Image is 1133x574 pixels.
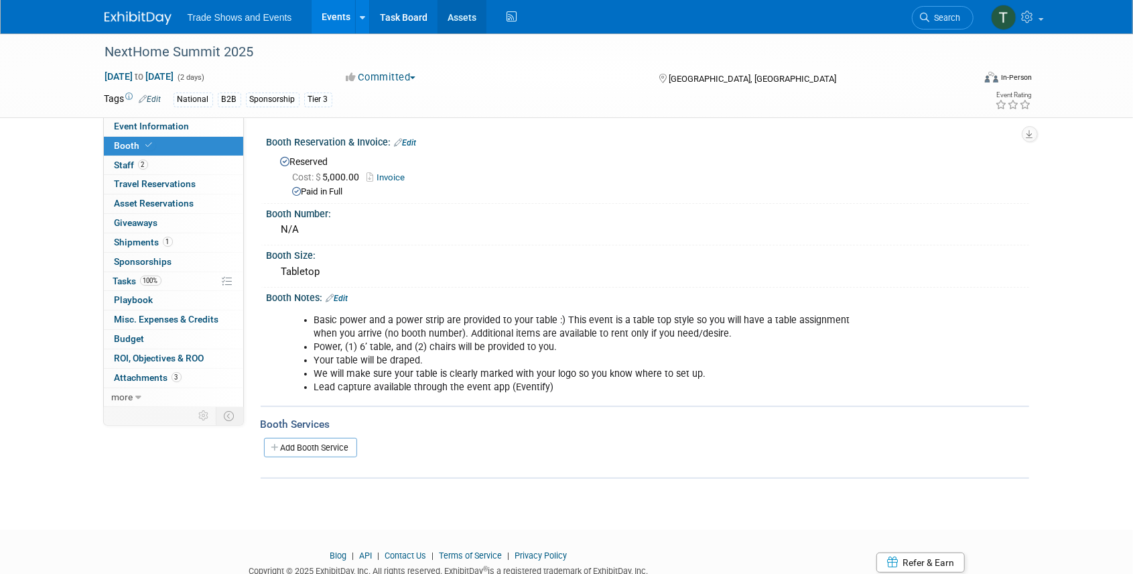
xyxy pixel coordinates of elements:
[104,330,243,349] a: Budget
[163,237,173,247] span: 1
[341,70,421,84] button: Committed
[115,314,219,325] span: Misc. Expenses & Credits
[104,194,243,213] a: Asset Reservations
[912,6,974,30] a: Search
[515,551,567,561] a: Privacy Policy
[104,253,243,272] a: Sponsorships
[348,551,357,561] span: |
[876,553,965,573] a: Refer & Earn
[115,160,148,170] span: Staff
[104,369,243,388] a: Attachments3
[330,551,346,561] a: Blog
[385,551,426,561] a: Contact Us
[104,214,243,233] a: Giveaways
[264,438,357,457] a: Add Booth Service
[115,333,145,344] span: Budget
[985,72,998,82] img: Format-Inperson.png
[104,117,243,136] a: Event Information
[314,354,874,367] li: Your table will be draped.
[115,372,182,383] span: Attachments
[428,551,437,561] span: |
[314,314,874,341] li: Basic power and a power strip are provided to your table :) This event is a table top style so yo...
[104,156,243,175] a: Staff2
[930,13,961,23] span: Search
[115,178,196,189] span: Travel Reservations
[894,70,1032,90] div: Event Format
[140,276,161,286] span: 100%
[504,551,513,561] span: |
[277,262,1019,282] div: Tabletop
[139,95,161,104] a: Edit
[112,392,133,402] span: more
[172,372,182,382] span: 3
[104,310,243,329] a: Misc. Expenses & Credits
[138,160,148,170] span: 2
[115,198,194,209] span: Asset Reservations
[1000,72,1032,82] div: In-Person
[105,92,161,107] td: Tags
[115,121,190,131] span: Event Information
[374,551,383,561] span: |
[483,565,488,573] sup: ®
[246,93,299,107] div: Sponsorship
[293,172,365,182] span: 5,000.00
[115,217,158,228] span: Giveaways
[104,137,243,156] a: Booth
[193,407,216,424] td: Personalize Event Tab Strip
[113,276,161,286] span: Tasks
[267,204,1029,221] div: Booth Number:
[188,12,292,23] span: Trade Shows and Events
[995,92,1031,99] div: Event Rating
[105,70,175,82] span: [DATE] [DATE]
[267,288,1029,305] div: Booth Notes:
[304,93,332,107] div: Tier 3
[104,175,243,194] a: Travel Reservations
[261,417,1029,432] div: Booth Services
[104,291,243,310] a: Playbook
[267,245,1029,262] div: Booth Size:
[367,172,412,182] a: Invoice
[991,5,1016,30] img: Tiff Wagner
[267,132,1029,150] div: Booth Reservation & Invoice:
[101,40,953,64] div: NextHome Summit 2025
[104,349,243,368] a: ROI, Objectives & ROO
[314,367,874,381] li: We will make sure your table is clearly marked with your logo so you know where to set up.
[104,272,243,291] a: Tasks100%
[115,294,153,305] span: Playbook
[293,172,323,182] span: Cost: $
[115,140,155,151] span: Booth
[146,141,153,149] i: Booth reservation complete
[216,407,243,424] td: Toggle Event Tabs
[115,237,173,247] span: Shipments
[115,256,172,267] span: Sponsorships
[439,551,502,561] a: Terms of Service
[105,11,172,25] img: ExhibitDay
[669,74,836,84] span: [GEOGRAPHIC_DATA], [GEOGRAPHIC_DATA]
[177,73,205,82] span: (2 days)
[104,233,243,252] a: Shipments1
[218,93,241,107] div: B2B
[133,71,146,82] span: to
[277,152,1019,198] div: Reserved
[359,551,372,561] a: API
[314,341,874,354] li: Power, (1) 6’ table, and (2) chairs will be provided to you.
[277,219,1019,240] div: N/A
[395,138,417,148] a: Edit
[293,186,1019,198] div: Paid in Full
[326,294,348,303] a: Edit
[115,353,204,363] span: ROI, Objectives & ROO
[104,388,243,407] a: more
[174,93,213,107] div: National
[314,381,874,394] li: Lead capture available through the event app (Eventify)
